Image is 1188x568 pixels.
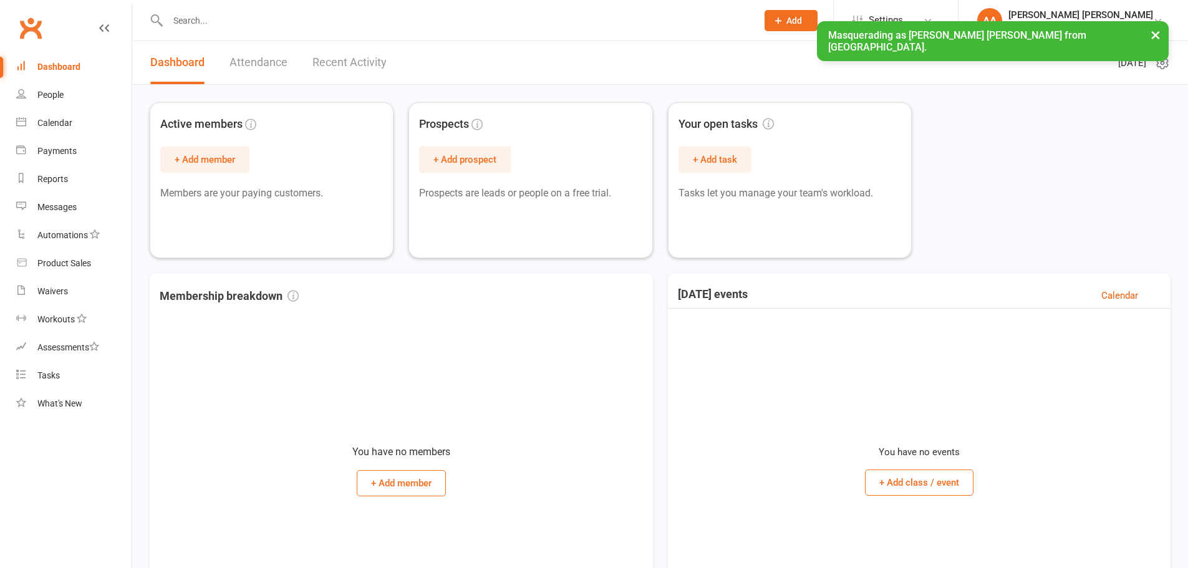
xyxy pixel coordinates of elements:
button: + Add member [160,147,249,173]
a: Calendar [16,109,132,137]
div: What's New [37,398,82,408]
div: Tasks [37,370,60,380]
button: × [1144,21,1167,48]
div: Uniting [1008,21,1153,32]
div: Dashboard [37,62,80,72]
a: Reports [16,165,132,193]
button: + Add prospect [419,147,511,173]
div: Reports [37,174,68,184]
p: You have no events [879,445,960,460]
p: Prospects are leads or people on a free trial. [419,185,642,201]
p: Tasks let you manage your team's workload. [679,185,901,201]
a: People [16,81,132,109]
span: Your open tasks [679,115,774,133]
a: Payments [16,137,132,165]
a: Waivers [16,277,132,306]
p: Members are your paying customers. [160,185,383,201]
div: Waivers [37,286,68,296]
input: Search... [164,12,748,29]
a: What's New [16,390,132,418]
h3: Membership breakdown [160,288,299,304]
div: AA [977,8,1002,33]
div: People [37,90,64,100]
button: Add [765,10,818,31]
div: Workouts [37,314,75,324]
span: Masquerading as [PERSON_NAME] [PERSON_NAME] from [GEOGRAPHIC_DATA]. [828,29,1086,53]
a: Tasks [16,362,132,390]
h3: [DATE] events [678,288,748,303]
a: Calendar [1101,288,1138,303]
div: Messages [37,202,77,212]
button: + Add task [679,147,751,173]
div: Automations [37,230,88,240]
a: Workouts [16,306,132,334]
a: Dashboard [16,53,132,81]
a: Automations [16,221,132,249]
span: Settings [869,6,903,34]
span: Prospects [419,115,469,133]
p: You have no members [352,444,450,460]
span: Add [786,16,802,26]
a: Product Sales [16,249,132,277]
a: Messages [16,193,132,221]
a: Clubworx [15,12,46,44]
button: + Add member [357,470,446,496]
div: Payments [37,146,77,156]
a: Assessments [16,334,132,362]
div: [PERSON_NAME] [PERSON_NAME] [1008,9,1153,21]
div: Product Sales [37,258,91,268]
div: Calendar [37,118,72,128]
button: + Add class / event [865,469,973,496]
div: Assessments [37,342,99,352]
span: Active members [160,115,243,133]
